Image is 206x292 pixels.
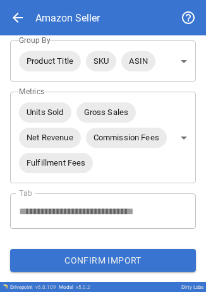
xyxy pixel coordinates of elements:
[3,284,8,289] img: Drivepoint
[76,284,90,290] span: v 5.0.2
[10,249,196,272] button: Confirm Import
[19,155,93,170] span: Fulfillment Fees
[19,130,81,145] span: Net Revenue
[19,188,32,198] label: Tab
[10,10,25,25] span: arrow_back
[10,284,56,290] div: Drivepoint
[181,284,203,290] div: Dirty Labs
[76,105,136,119] span: Gross Sales
[35,12,100,24] div: Amazon Seller
[121,54,155,68] span: ASIN
[19,35,51,46] label: Group By
[19,105,71,119] span: Units Sold
[86,54,116,68] span: SKU
[35,284,56,290] span: v 6.0.109
[86,130,167,145] span: Commission Fees
[19,54,81,68] span: Product Title
[59,284,90,290] div: Model
[19,86,44,97] label: Metrics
